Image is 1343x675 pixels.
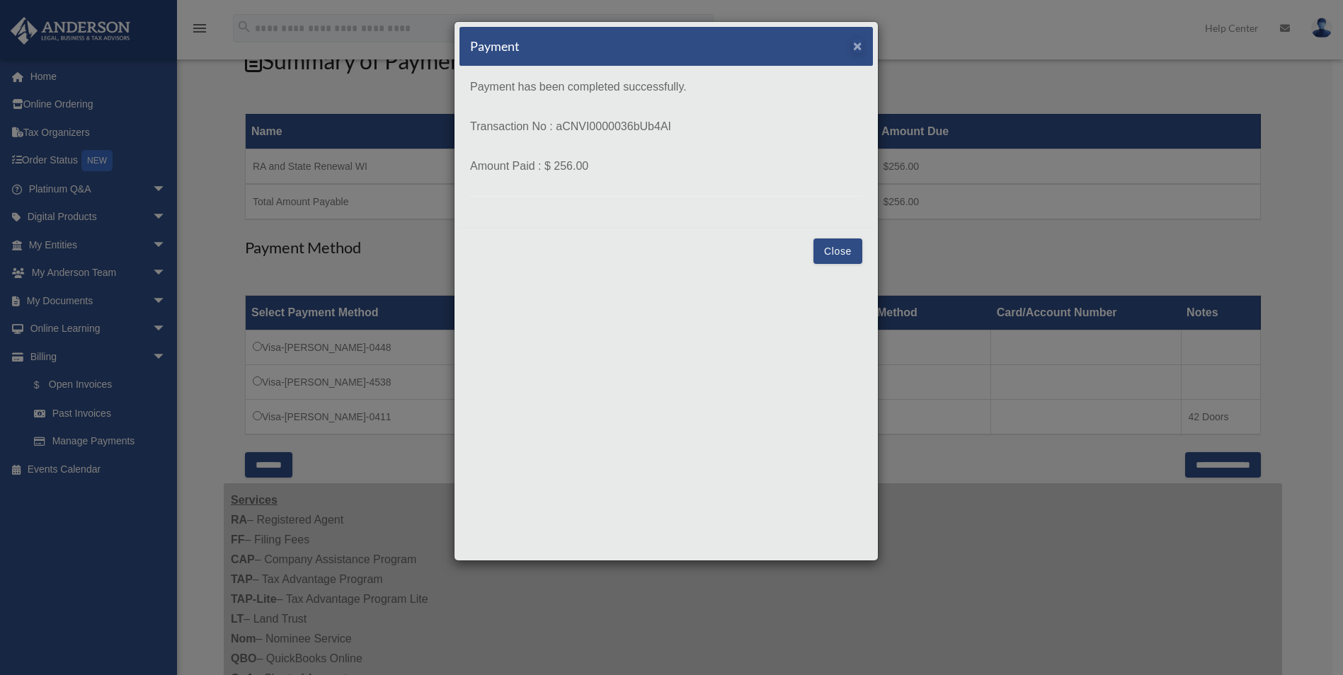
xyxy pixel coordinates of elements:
[470,117,862,137] p: Transaction No : aCNVI0000036bUb4AI
[853,37,862,54] span: ×
[470,37,520,55] h5: Payment
[853,38,862,53] button: Close
[813,238,862,264] button: Close
[470,156,862,176] p: Amount Paid : $ 256.00
[470,77,862,97] p: Payment has been completed successfully.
